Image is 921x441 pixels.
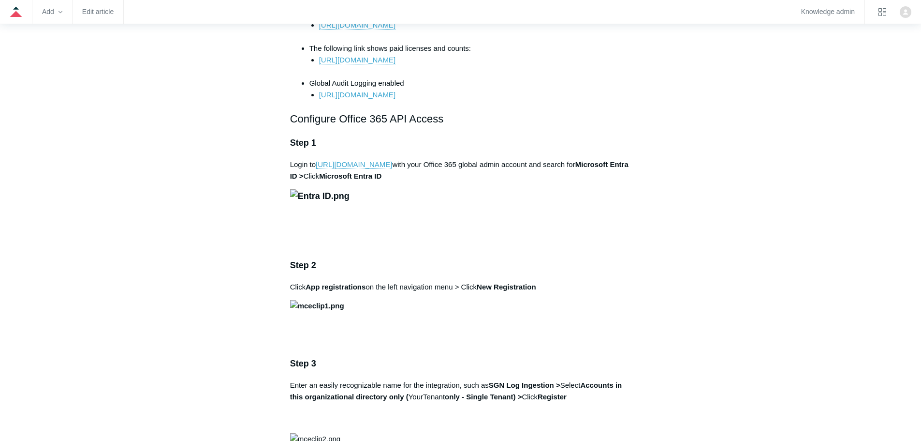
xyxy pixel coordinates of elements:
[309,43,631,77] li: The following link shows paid licenses and counts:
[290,159,631,182] p: Login to with your Office 365 global admin account and search for Click
[290,380,631,426] p: Enter an easily recognizable name for the integration, such as Select YourTenant Click
[42,9,62,15] zd-hc-trigger: Add
[489,381,560,389] strong: SGN Log Ingestion >
[290,381,622,401] strong: Accounts in this organizational directory only (
[900,6,911,18] zd-hc-trigger: Click your profile icon to open the profile menu
[538,393,567,401] strong: Register
[319,21,395,30] a: [URL][DOMAIN_NAME]
[82,9,114,15] a: Edit article
[309,77,631,101] li: Global Audit Logging enabled
[290,281,631,293] p: Click on the left navigation menu > Click
[319,56,395,64] a: [URL][DOMAIN_NAME]
[306,283,365,291] strong: App registrations
[319,172,381,180] strong: Microsoft Entra ID
[290,189,350,203] img: Entra ID.png
[319,91,395,99] a: [URL][DOMAIN_NAME]
[316,160,392,169] a: [URL][DOMAIN_NAME]
[309,8,631,43] li: The following link shows users and their assigned licenses:
[290,357,631,371] h3: Step 3
[801,9,855,15] a: Knowledge admin
[290,136,631,150] h3: Step 1
[290,300,344,312] img: mceclip1.png
[290,259,631,273] h3: Step 2
[477,283,536,291] strong: New Registration
[290,160,629,180] strong: Microsoft Entra ID >
[290,110,631,127] h2: Configure Office 365 API Access
[445,393,522,401] strong: only - Single Tenant) >
[900,6,911,18] img: user avatar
